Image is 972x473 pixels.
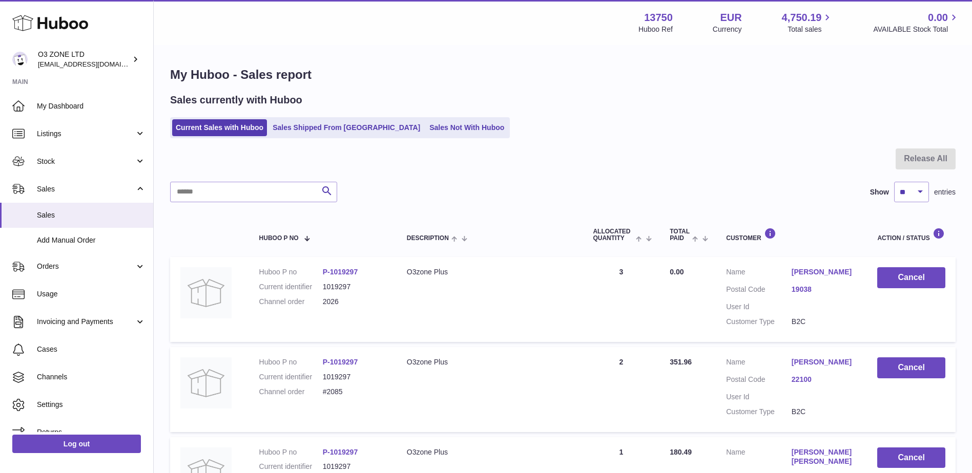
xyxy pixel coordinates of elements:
[38,50,130,69] div: O3 ZONE LTD
[782,11,834,34] a: 4,750.19 Total sales
[726,317,792,327] dt: Customer Type
[259,357,323,367] dt: Huboo P no
[792,317,857,327] dd: B2C
[37,400,146,410] span: Settings
[726,267,792,279] dt: Name
[670,448,692,456] span: 180.49
[37,157,135,166] span: Stock
[180,267,232,318] img: no-photo-large.jpg
[37,427,146,437] span: Returns
[323,462,386,471] dd: 1019297
[792,447,857,467] a: [PERSON_NAME] [PERSON_NAME]
[877,447,945,468] button: Cancel
[323,268,358,276] a: P-1019297
[38,60,151,68] span: [EMAIL_ADDRESS][DOMAIN_NAME]
[792,357,857,367] a: [PERSON_NAME]
[792,375,857,384] a: 22100
[12,52,28,67] img: hello@o3zoneltd.co.uk
[726,375,792,387] dt: Postal Code
[407,447,573,457] div: O3zone Plus
[873,11,960,34] a: 0.00 AVAILABLE Stock Total
[670,268,684,276] span: 0.00
[259,387,323,397] dt: Channel order
[720,11,741,25] strong: EUR
[407,235,449,242] span: Description
[37,317,135,327] span: Invoicing and Payments
[323,372,386,382] dd: 1019297
[170,93,302,107] h2: Sales currently with Huboo
[259,372,323,382] dt: Current identifier
[12,435,141,453] a: Log out
[407,357,573,367] div: O3zone Plus
[37,184,135,194] span: Sales
[259,297,323,307] dt: Channel order
[644,11,673,25] strong: 13750
[726,302,792,312] dt: User Id
[583,257,659,342] td: 3
[788,25,833,34] span: Total sales
[870,187,889,197] label: Show
[873,25,960,34] span: AVAILABLE Stock Total
[323,282,386,292] dd: 1019297
[792,267,857,277] a: [PERSON_NAME]
[172,119,267,136] a: Current Sales with Huboo
[259,267,323,277] dt: Huboo P no
[726,447,792,469] dt: Name
[670,228,690,242] span: Total paid
[726,285,792,297] dt: Postal Code
[713,25,742,34] div: Currency
[726,407,792,417] dt: Customer Type
[37,235,146,245] span: Add Manual Order
[593,228,633,242] span: ALLOCATED Quantity
[877,267,945,288] button: Cancel
[323,358,358,366] a: P-1019297
[792,285,857,294] a: 19038
[259,282,323,292] dt: Current identifier
[323,387,386,397] dd: #2085
[37,210,146,220] span: Sales
[792,407,857,417] dd: B2C
[37,129,135,139] span: Listings
[407,267,573,277] div: O3zone Plus
[323,448,358,456] a: P-1019297
[259,447,323,457] dt: Huboo P no
[259,235,299,242] span: Huboo P no
[170,67,956,83] h1: My Huboo - Sales report
[782,11,822,25] span: 4,750.19
[928,11,948,25] span: 0.00
[670,358,692,366] span: 351.96
[37,289,146,299] span: Usage
[877,357,945,378] button: Cancel
[638,25,673,34] div: Huboo Ref
[726,228,857,242] div: Customer
[934,187,956,197] span: entries
[323,297,386,307] dd: 2026
[37,372,146,382] span: Channels
[180,357,232,408] img: no-photo-large.jpg
[426,119,508,136] a: Sales Not With Huboo
[583,347,659,432] td: 2
[37,262,135,271] span: Orders
[259,462,323,471] dt: Current identifier
[726,392,792,402] dt: User Id
[37,101,146,111] span: My Dashboard
[877,228,945,242] div: Action / Status
[37,345,146,354] span: Cases
[726,357,792,370] dt: Name
[269,119,424,136] a: Sales Shipped From [GEOGRAPHIC_DATA]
